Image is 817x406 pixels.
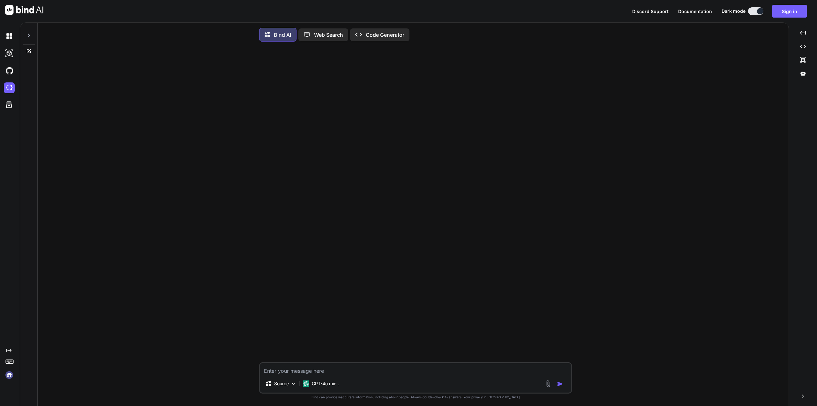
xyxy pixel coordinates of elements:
p: Code Generator [366,31,404,39]
img: darkChat [4,31,15,42]
button: Documentation [678,8,712,15]
img: icon [557,381,563,387]
p: Bind AI [274,31,291,39]
button: Discord Support [632,8,669,15]
img: Bind AI [5,5,43,15]
span: Documentation [678,9,712,14]
span: Dark mode [722,8,746,14]
img: attachment [544,380,552,387]
p: GPT-4o min.. [312,380,339,387]
button: Sign in [772,5,807,18]
img: GPT-4o mini [303,380,309,387]
p: Bind can provide inaccurate information, including about people. Always double-check its answers.... [259,395,572,400]
span: Discord Support [632,9,669,14]
p: Web Search [314,31,343,39]
img: cloudideIcon [4,82,15,93]
img: signin [4,370,15,380]
p: Source [274,380,289,387]
img: githubDark [4,65,15,76]
img: darkAi-studio [4,48,15,59]
img: Pick Models [291,381,296,387]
